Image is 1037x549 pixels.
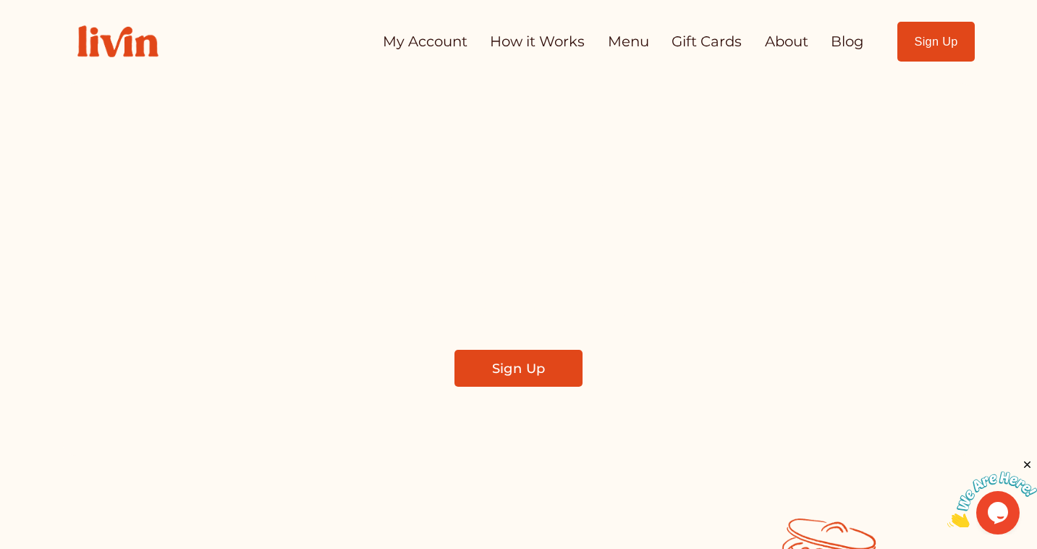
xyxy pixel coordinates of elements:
[383,28,467,56] a: My Account
[490,28,585,56] a: How it Works
[454,350,583,387] a: Sign Up
[672,28,742,56] a: Gift Cards
[62,10,174,72] img: Livin
[282,259,755,322] span: Find a local chef who prepares customized, healthy meals in your kitchen
[220,168,818,236] span: Take Back Your Evenings
[608,28,649,56] a: Menu
[831,28,864,56] a: Blog
[897,22,975,62] a: Sign Up
[765,28,808,56] a: About
[947,458,1037,527] iframe: chat widget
